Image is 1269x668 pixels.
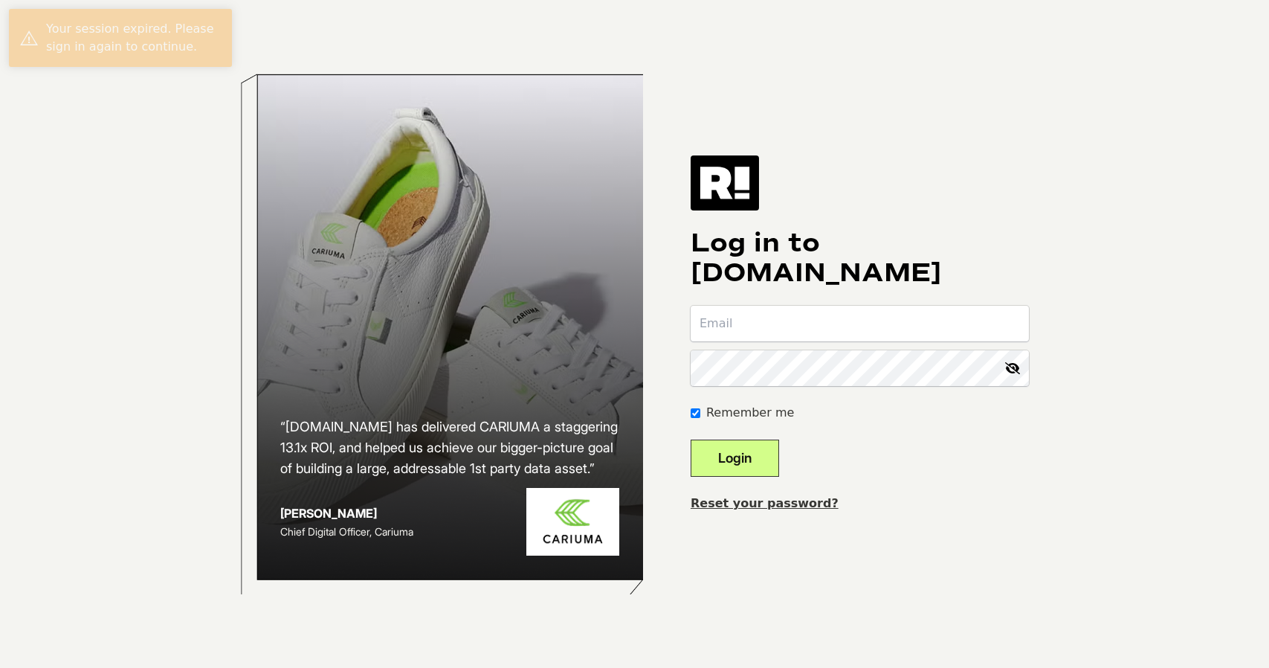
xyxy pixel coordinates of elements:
[706,404,794,422] label: Remember me
[691,155,759,211] img: Retention.com
[280,525,413,538] span: Chief Digital Officer, Cariuma
[691,440,779,477] button: Login
[280,506,377,521] strong: [PERSON_NAME]
[691,228,1029,288] h1: Log in to [DOMAIN_NAME]
[46,20,221,56] div: Your session expired. Please sign in again to continue.
[691,496,839,510] a: Reset your password?
[280,417,619,479] h2: “[DOMAIN_NAME] has delivered CARIUMA a staggering 13.1x ROI, and helped us achieve our bigger-pic...
[526,488,619,556] img: Cariuma
[691,306,1029,341] input: Email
